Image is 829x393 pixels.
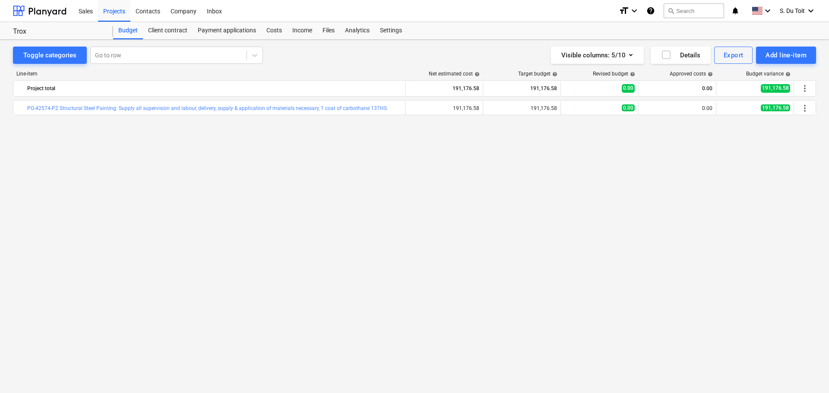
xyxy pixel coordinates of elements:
[731,6,740,16] i: notifications
[724,50,744,61] div: Export
[646,6,655,16] i: Knowledge base
[27,82,402,95] div: Project total
[193,22,261,39] a: Payment applications
[27,105,387,111] a: PO-42574-PZ Structural Steel Painting: Supply all supervision and labour, delivery, supply & appl...
[261,22,287,39] a: Costs
[23,50,76,61] div: Toggle categories
[518,71,557,77] div: Target budget
[714,47,753,64] button: Export
[473,72,480,77] span: help
[642,105,712,111] div: 0.00
[706,72,713,77] span: help
[622,84,635,92] span: 0.00
[619,6,629,16] i: format_size
[113,22,143,39] a: Budget
[551,47,644,64] button: Visible columns:5/10
[668,7,674,14] span: search
[780,7,805,14] span: S. Du Toit
[800,83,810,94] span: More actions
[761,104,790,111] span: 191,176.58
[561,50,633,61] div: Visible columns : 5/10
[622,104,635,111] span: 0.00
[766,50,807,61] div: Add line-item
[409,105,479,111] div: 191,176.58
[784,72,791,77] span: help
[375,22,407,39] a: Settings
[746,71,791,77] div: Budget variance
[593,71,635,77] div: Revised budget
[340,22,375,39] a: Analytics
[13,47,87,64] button: Toggle categories
[317,22,340,39] a: Files
[642,82,712,95] div: 0.00
[670,71,713,77] div: Approved costs
[487,82,557,95] div: 191,176.58
[761,84,790,92] span: 191,176.58
[661,50,700,61] div: Details
[13,71,406,77] div: Line-item
[13,27,103,36] div: Trox
[800,103,810,113] span: More actions
[551,72,557,77] span: help
[806,6,816,16] i: keyboard_arrow_down
[487,105,557,111] div: 191,176.58
[628,72,635,77] span: help
[664,3,724,18] button: Search
[629,6,639,16] i: keyboard_arrow_down
[143,22,193,39] a: Client contract
[409,82,479,95] div: 191,176.58
[287,22,317,39] a: Income
[763,6,773,16] i: keyboard_arrow_down
[756,47,816,64] button: Add line-item
[429,71,480,77] div: Net estimated cost
[651,47,711,64] button: Details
